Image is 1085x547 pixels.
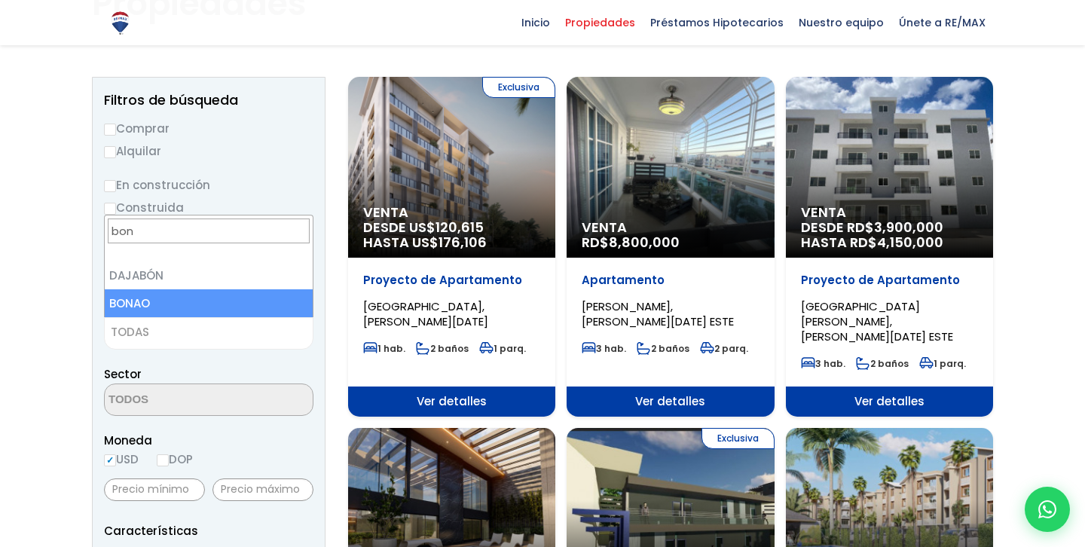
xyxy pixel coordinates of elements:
label: En construcción [104,176,313,194]
span: RD$ [582,233,680,252]
label: DOP [157,450,193,469]
span: 3 hab. [582,342,626,355]
span: [GEOGRAPHIC_DATA][PERSON_NAME], [PERSON_NAME][DATE] ESTE [801,298,953,344]
span: Nuestro equipo [791,11,891,34]
span: Inicio [514,11,558,34]
span: Exclusiva [482,77,555,98]
span: TODAS [105,322,313,343]
input: Precio mínimo [104,478,205,501]
textarea: Search [105,384,251,417]
label: Alquilar [104,142,313,160]
label: Construida [104,198,313,217]
li: BONAO [105,289,313,317]
img: Logo de REMAX [107,10,133,36]
span: Propiedades [558,11,643,34]
span: 4,150,000 [877,233,943,252]
span: TODAS [104,317,313,350]
span: Únete a RE/MAX [891,11,993,34]
span: [PERSON_NAME], [PERSON_NAME][DATE] ESTE [582,298,734,329]
a: Venta DESDE RD$3,900,000 HASTA RD$4,150,000 Proyecto de Apartamento [GEOGRAPHIC_DATA][PERSON_NAME... [786,77,993,417]
label: USD [104,450,139,469]
span: 120,615 [436,218,484,237]
span: Ver detalles [786,387,993,417]
p: Características [104,521,313,540]
input: Search [108,218,310,243]
a: Venta RD$8,800,000 Apartamento [PERSON_NAME], [PERSON_NAME][DATE] ESTE 3 hab. 2 baños 2 parq. Ver... [567,77,774,417]
p: Proyecto de Apartamento [363,273,540,288]
span: Sector [104,366,142,382]
li: DAJABÓN [105,261,313,289]
span: 2 baños [416,342,469,355]
span: Ver detalles [567,387,774,417]
span: 2 baños [637,342,689,355]
span: 3 hab. [801,357,845,370]
a: Exclusiva Venta DESDE US$120,615 HASTA US$176,106 Proyecto de Apartamento [GEOGRAPHIC_DATA], [PER... [348,77,555,417]
span: Préstamos Hipotecarios [643,11,791,34]
h2: Filtros de búsqueda [104,93,313,108]
input: Construida [104,203,116,215]
input: Comprar [104,124,116,136]
span: 2 baños [856,357,909,370]
span: Exclusiva [701,428,775,449]
span: Moneda [104,431,313,450]
span: 1 parq. [479,342,526,355]
span: 2 parq. [700,342,748,355]
input: USD [104,454,116,466]
input: DOP [157,454,169,466]
input: Alquilar [104,146,116,158]
p: Proyecto de Apartamento [801,273,978,288]
span: [GEOGRAPHIC_DATA], [PERSON_NAME][DATE] [363,298,488,329]
span: 3,900,000 [874,218,943,237]
p: Apartamento [582,273,759,288]
span: 8,800,000 [609,233,680,252]
span: DESDE RD$ [801,220,978,250]
span: 1 hab. [363,342,405,355]
span: DESDE US$ [363,220,540,250]
span: HASTA RD$ [801,235,978,250]
input: Precio máximo [212,478,313,501]
span: Venta [363,205,540,220]
span: 176,106 [439,233,487,252]
span: 1 parq. [919,357,966,370]
span: HASTA US$ [363,235,540,250]
span: Venta [801,205,978,220]
input: En construcción [104,180,116,192]
label: Comprar [104,119,313,138]
span: Ver detalles [348,387,555,417]
span: Venta [582,220,759,235]
span: TODAS [111,324,149,340]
